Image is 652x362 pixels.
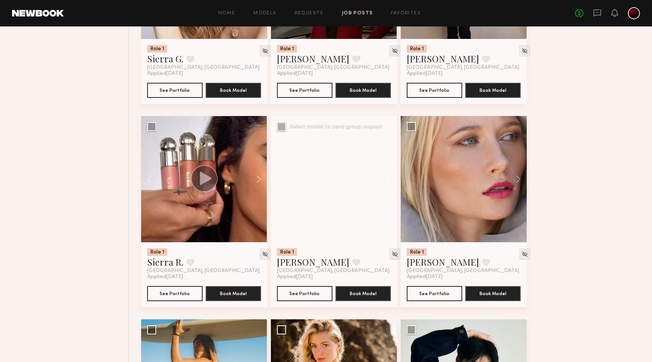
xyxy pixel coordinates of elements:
span: [GEOGRAPHIC_DATA], [GEOGRAPHIC_DATA] [407,65,519,71]
a: Sierra G. [147,53,183,65]
div: Role 1 [277,45,297,53]
a: Models [253,11,276,16]
button: Book Model [206,286,261,301]
a: Book Model [465,87,521,93]
button: See Portfolio [277,286,332,301]
a: Favorites [391,11,421,16]
a: [PERSON_NAME] [407,53,479,65]
a: Book Model [465,290,521,296]
div: Applied [DATE] [277,71,391,77]
button: See Portfolio [147,286,203,301]
span: [GEOGRAPHIC_DATA], [GEOGRAPHIC_DATA] [277,65,389,71]
a: Book Model [335,87,391,93]
span: [GEOGRAPHIC_DATA], [GEOGRAPHIC_DATA] [277,268,389,274]
button: Book Model [335,83,391,98]
div: Applied [DATE] [277,274,391,280]
button: Book Model [465,83,521,98]
div: Role 1 [147,248,167,256]
button: See Portfolio [147,83,203,98]
a: [PERSON_NAME] [277,256,349,268]
div: Role 1 [147,45,167,53]
a: [PERSON_NAME] [277,53,349,65]
span: [GEOGRAPHIC_DATA], [GEOGRAPHIC_DATA] [147,65,260,71]
img: Unhide Model [521,48,528,54]
button: Book Model [465,286,521,301]
div: Role 1 [407,248,427,256]
a: Book Model [335,290,391,296]
div: Select model to send group request [290,124,383,129]
a: Book Model [206,87,261,93]
a: Sierra R. [147,256,183,268]
a: Book Model [206,290,261,296]
img: Unhide Model [262,48,268,54]
span: [GEOGRAPHIC_DATA], [GEOGRAPHIC_DATA] [147,268,260,274]
div: Applied [DATE] [407,274,521,280]
div: Role 1 [407,45,427,53]
div: Role 1 [277,248,297,256]
a: Job Posts [342,11,373,16]
img: Unhide Model [521,251,528,257]
a: [PERSON_NAME] [407,256,479,268]
img: Unhide Model [392,48,398,54]
button: See Portfolio [407,83,462,98]
div: Applied [DATE] [147,274,261,280]
span: [GEOGRAPHIC_DATA], [GEOGRAPHIC_DATA] [407,268,519,274]
a: Requests [295,11,324,16]
img: Unhide Model [392,251,398,257]
div: Applied [DATE] [147,71,261,77]
a: Home [218,11,235,16]
div: Applied [DATE] [407,71,521,77]
button: Book Model [335,286,391,301]
button: See Portfolio [407,286,462,301]
button: Book Model [206,83,261,98]
button: See Portfolio [277,83,332,98]
img: Unhide Model [262,251,268,257]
